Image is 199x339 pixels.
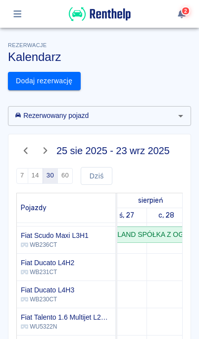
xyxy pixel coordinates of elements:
a: 25 sierpnia 2025 [136,193,165,208]
h6: Fiat Ducato L4H3 [21,285,74,295]
h6: Fiat Scudo Maxi L3H1 [21,230,89,240]
a: Dodaj rezerwację [8,72,81,90]
p: WB230CT [21,295,74,304]
h4: 25 sie 2025 - 23 wrz 2025 [56,145,170,157]
button: 14 dni [28,168,43,184]
button: 7 dni [16,168,28,184]
img: Renthelp logo [69,6,131,22]
h3: Kalendarz [8,50,191,64]
input: Wyszukaj i wybierz pojazdy... [11,109,172,123]
h6: Fiat Talento 1.6 Multijet L2H1 Base [21,312,111,322]
h6: Fiat Ducato L4H2 [21,258,74,268]
button: 60 dni [57,168,73,184]
p: WB231CT [21,268,74,277]
p: WB236CT [21,240,89,249]
p: WU5322N [21,322,111,331]
button: Dziś [81,167,112,185]
a: Renthelp logo [69,16,131,24]
span: Rezerwacje [8,42,47,48]
button: Otwórz [174,109,188,123]
button: 30 dni [43,168,58,184]
span: Pojazdy [21,204,47,212]
span: 2 [183,8,188,14]
button: 2 [172,5,192,22]
a: 28 sierpnia 2025 [156,208,177,223]
a: 27 sierpnia 2025 [117,208,137,223]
